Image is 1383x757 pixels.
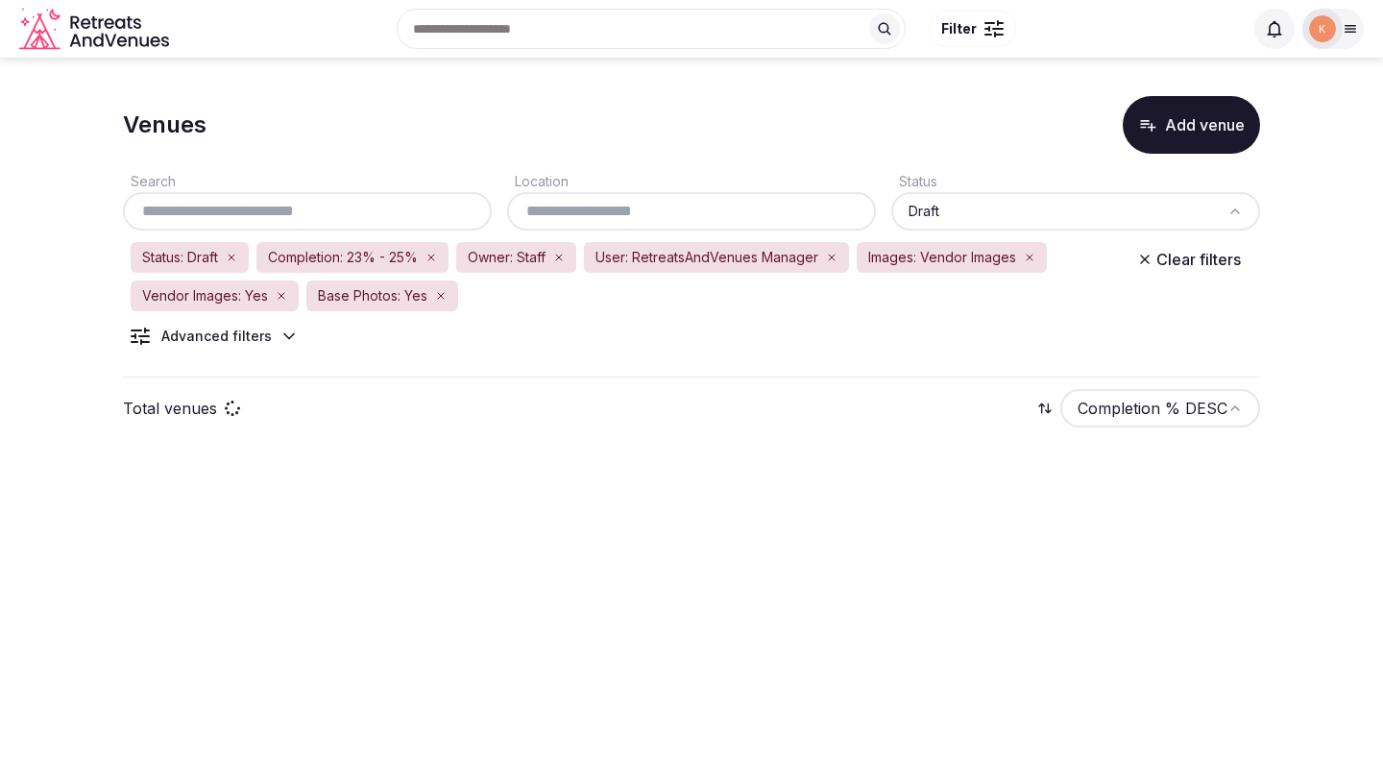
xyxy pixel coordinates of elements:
span: Vendor Images: Yes [142,286,268,305]
img: katsabado [1309,15,1336,42]
span: Owner: Staff [468,248,546,267]
span: Images: Vendor Images [868,248,1016,267]
span: Status: Draft [142,248,218,267]
span: User: RetreatsAndVenues Manager [595,248,818,267]
h1: Venues [123,109,206,141]
svg: Retreats and Venues company logo [19,8,173,51]
div: Advanced filters [161,327,272,346]
span: Filter [941,19,977,38]
a: Visit the homepage [19,8,173,51]
label: Location [507,173,569,189]
p: Total venues [123,398,217,419]
button: Add venue [1123,96,1260,154]
button: Clear filters [1126,242,1252,277]
label: Status [891,173,937,189]
button: Filter [929,11,1016,47]
span: Completion: 23% - 25% [268,248,418,267]
span: Base Photos: Yes [318,286,427,305]
label: Search [123,173,176,189]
